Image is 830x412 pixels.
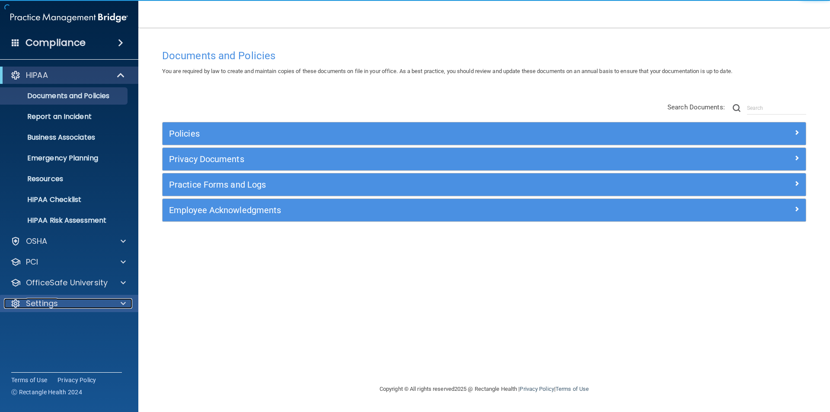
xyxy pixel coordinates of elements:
[326,375,642,403] div: Copyright © All rights reserved 2025 @ Rectangle Health | |
[11,376,47,384] a: Terms of Use
[57,376,96,384] a: Privacy Policy
[10,257,126,267] a: PCI
[555,386,589,392] a: Terms of Use
[26,70,48,80] p: HIPAA
[26,236,48,246] p: OSHA
[26,298,58,309] p: Settings
[169,205,638,215] h5: Employee Acknowledgments
[6,133,124,142] p: Business Associates
[162,50,806,61] h4: Documents and Policies
[169,180,638,189] h5: Practice Forms and Logs
[10,70,125,80] a: HIPAA
[747,102,806,115] input: Search
[169,152,799,166] a: Privacy Documents
[169,129,638,138] h5: Policies
[10,236,126,246] a: OSHA
[6,216,124,225] p: HIPAA Risk Assessment
[10,298,126,309] a: Settings
[520,386,554,392] a: Privacy Policy
[10,278,126,288] a: OfficeSafe University
[162,68,732,74] span: You are required by law to create and maintain copies of these documents on file in your office. ...
[667,103,725,111] span: Search Documents:
[6,154,124,163] p: Emergency Planning
[169,154,638,164] h5: Privacy Documents
[26,37,86,49] h4: Compliance
[10,9,128,26] img: PMB logo
[6,112,124,121] p: Report an Incident
[169,127,799,141] a: Policies
[733,104,741,112] img: ic-search.3b580494.png
[26,278,108,288] p: OfficeSafe University
[11,388,82,396] span: Ⓒ Rectangle Health 2024
[6,92,124,100] p: Documents and Policies
[26,257,38,267] p: PCI
[6,195,124,204] p: HIPAA Checklist
[169,203,799,217] a: Employee Acknowledgments
[6,175,124,183] p: Resources
[169,178,799,192] a: Practice Forms and Logs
